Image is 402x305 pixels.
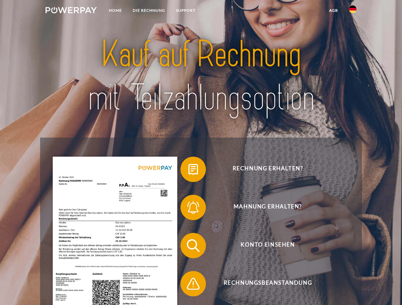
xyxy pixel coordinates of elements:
button: Rechnung erhalten? [180,157,346,182]
span: Rechnung erhalten? [190,157,346,182]
a: SUPPORT [171,5,201,16]
img: qb_bill.svg [185,161,201,177]
span: Mahnung erhalten? [190,195,346,220]
button: Rechnungsbeanstandung [180,271,346,296]
img: qb_search.svg [185,238,201,254]
button: Konto einsehen [180,233,346,258]
img: de [349,5,356,13]
a: agb [324,5,343,16]
img: logo-powerpay-white.svg [46,7,97,13]
img: qb_bell.svg [185,200,201,215]
img: title-powerpay_de.svg [61,30,341,122]
span: Konto einsehen [190,233,346,258]
span: Rechnungsbeanstandung [190,271,346,296]
button: Mahnung erhalten? [180,195,346,220]
a: DIE RECHNUNG [127,5,171,16]
a: Home [103,5,127,16]
img: qb_warning.svg [185,276,201,292]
